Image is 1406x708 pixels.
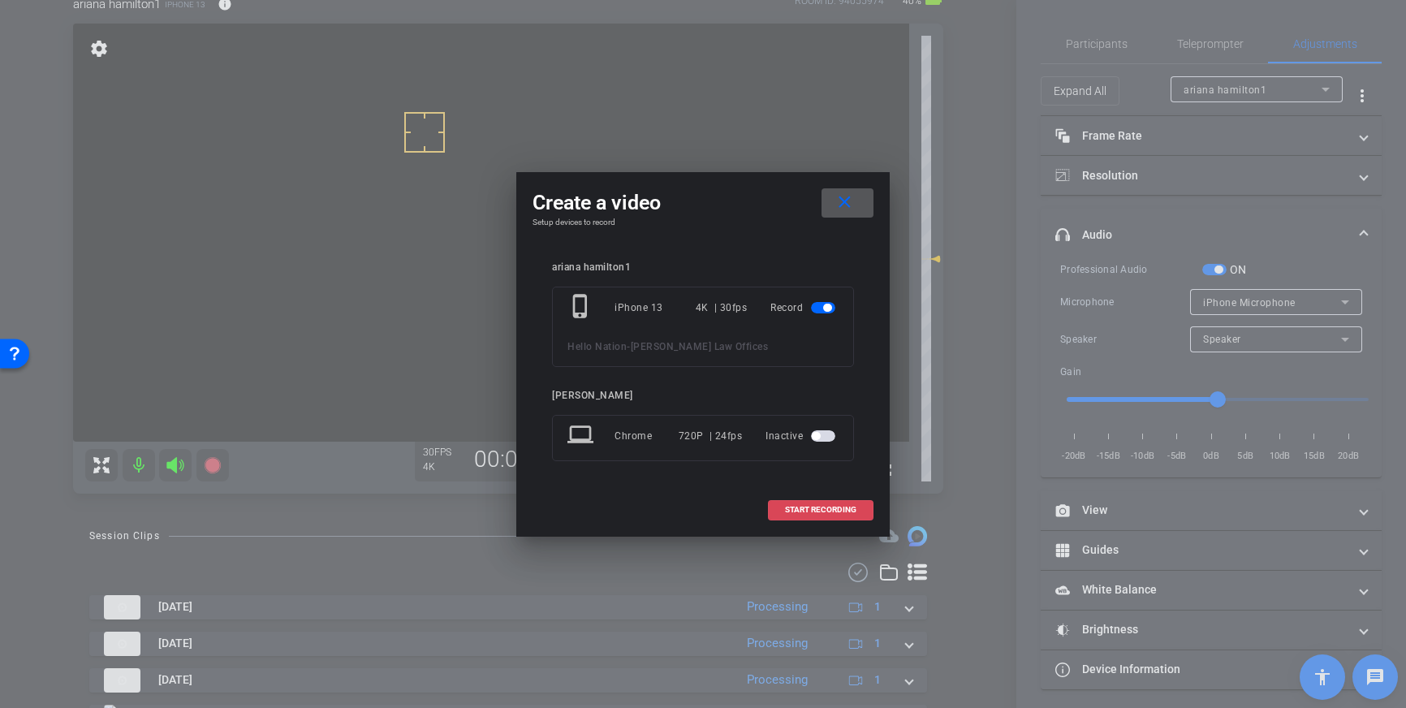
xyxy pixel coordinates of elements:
h4: Setup devices to record [533,218,873,227]
mat-icon: phone_iphone [567,293,597,322]
div: Create a video [533,188,873,218]
span: [PERSON_NAME] Law Offices [631,341,769,352]
div: [PERSON_NAME] [552,390,854,402]
div: 720P | 24fps [679,421,743,451]
span: - [627,341,631,352]
div: Inactive [766,421,839,451]
button: START RECORDING [768,500,873,520]
div: iPhone 13 [615,293,696,322]
span: Hello Nation [567,341,627,352]
div: ariana hamilton1 [552,261,854,274]
mat-icon: laptop [567,421,597,451]
mat-icon: close [835,192,855,213]
div: Chrome [615,421,679,451]
div: Record [770,293,839,322]
span: START RECORDING [785,506,856,514]
div: 4K | 30fps [696,293,748,322]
